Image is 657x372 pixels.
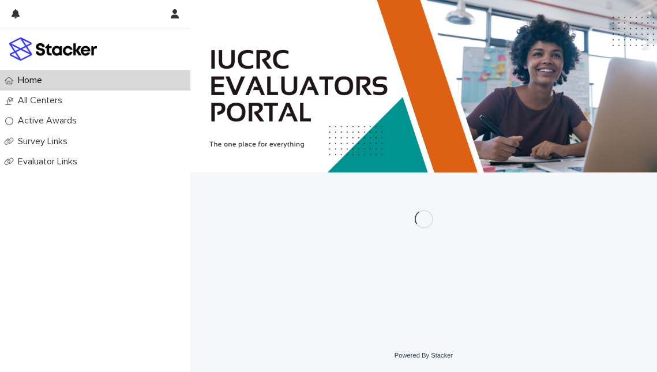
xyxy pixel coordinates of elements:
[13,75,51,86] p: Home
[9,37,97,61] img: stacker-logo-colour.png
[13,95,72,106] p: All Centers
[395,352,453,359] a: Powered By Stacker
[13,156,87,167] p: Evaluator Links
[13,115,86,126] p: Active Awards
[13,136,77,147] p: Survey Links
